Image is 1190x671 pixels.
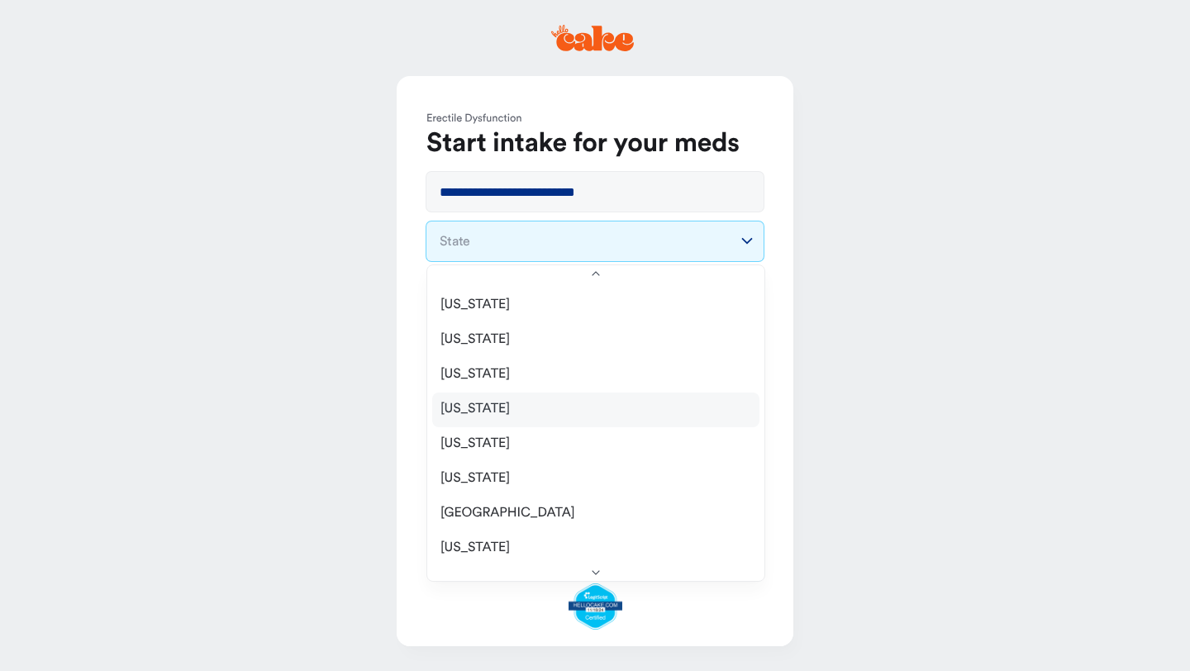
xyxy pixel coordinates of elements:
[440,297,510,313] span: [US_STATE]
[440,505,574,521] span: [GEOGRAPHIC_DATA]
[440,366,510,383] span: [US_STATE]
[440,540,510,556] span: [US_STATE]
[440,435,510,452] span: [US_STATE]
[440,401,510,417] span: [US_STATE]
[440,470,510,487] span: [US_STATE]
[440,331,510,348] span: [US_STATE]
